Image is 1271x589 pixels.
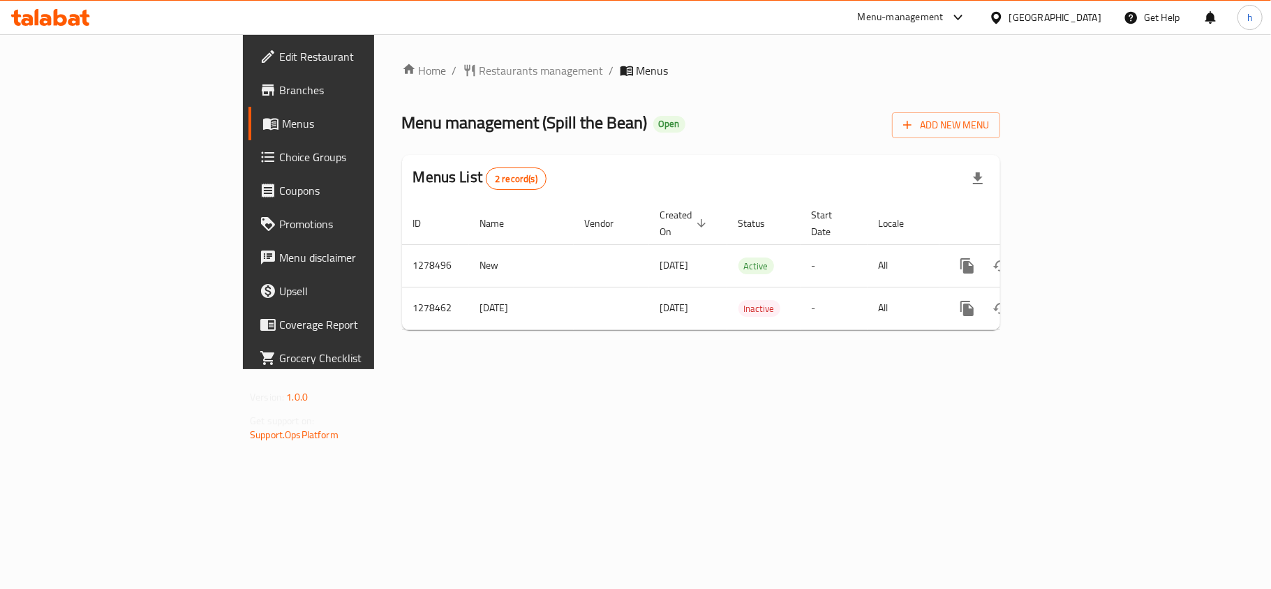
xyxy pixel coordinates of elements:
button: more [951,249,984,283]
th: Actions [939,202,1096,245]
span: Created On [660,207,711,240]
button: more [951,292,984,325]
span: Menus [637,62,669,79]
span: Open [653,118,685,130]
span: Get support on: [250,412,314,430]
td: [DATE] [469,287,574,329]
a: Coupons [248,174,455,207]
span: 1.0.0 [286,388,308,406]
span: Active [738,258,774,274]
button: Change Status [984,292,1018,325]
a: Choice Groups [248,140,455,174]
span: Choice Groups [279,149,444,165]
a: Coverage Report [248,308,455,341]
span: Menus [282,115,444,132]
div: Open [653,116,685,133]
a: Upsell [248,274,455,308]
span: Inactive [738,301,780,317]
span: h [1247,10,1253,25]
a: Grocery Checklist [248,341,455,375]
table: enhanced table [402,202,1096,330]
td: - [801,287,868,329]
a: Promotions [248,207,455,241]
span: Menu management ( Spill the Bean ) [402,107,648,138]
span: Status [738,215,784,232]
td: New [469,244,574,287]
a: Menus [248,107,455,140]
a: Branches [248,73,455,107]
td: All [868,287,939,329]
a: Edit Restaurant [248,40,455,73]
span: Start Date [812,207,851,240]
div: Export file [961,162,995,195]
a: Support.OpsPlatform [250,426,339,444]
span: Edit Restaurant [279,48,444,65]
span: Grocery Checklist [279,350,444,366]
span: 2 record(s) [486,172,546,186]
span: Add New Menu [903,117,989,134]
span: Locale [879,215,923,232]
button: Change Status [984,249,1018,283]
div: Menu-management [858,9,944,26]
span: Name [480,215,523,232]
h2: Menus List [413,167,547,190]
span: Menu disclaimer [279,249,444,266]
span: [DATE] [660,256,689,274]
span: Coupons [279,182,444,199]
span: Upsell [279,283,444,299]
span: [DATE] [660,299,689,317]
span: Vendor [585,215,632,232]
a: Menu disclaimer [248,241,455,274]
div: Inactive [738,300,780,317]
li: / [609,62,614,79]
span: Restaurants management [480,62,604,79]
span: Version: [250,388,284,406]
div: Total records count [486,167,547,190]
span: Coverage Report [279,316,444,333]
td: All [868,244,939,287]
td: - [801,244,868,287]
span: Branches [279,82,444,98]
button: Add New Menu [892,112,1000,138]
span: ID [413,215,440,232]
span: Promotions [279,216,444,232]
a: Restaurants management [463,62,604,79]
div: [GEOGRAPHIC_DATA] [1009,10,1101,25]
nav: breadcrumb [402,62,1000,79]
